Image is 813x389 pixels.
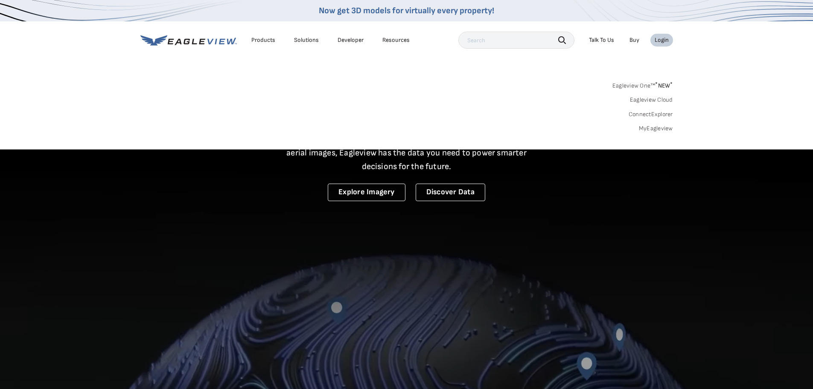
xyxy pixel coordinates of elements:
[655,36,669,44] div: Login
[589,36,614,44] div: Talk To Us
[251,36,275,44] div: Products
[458,32,574,49] input: Search
[294,36,319,44] div: Solutions
[655,82,673,89] span: NEW
[629,111,673,118] a: ConnectExplorer
[328,184,405,201] a: Explore Imagery
[629,36,639,44] a: Buy
[382,36,410,44] div: Resources
[416,184,485,201] a: Discover Data
[612,79,673,89] a: Eagleview One™*NEW*
[639,125,673,132] a: MyEagleview
[276,132,537,173] p: A new era starts here. Built on more than 3.5 billion high-resolution aerial images, Eagleview ha...
[319,6,494,16] a: Now get 3D models for virtually every property!
[338,36,364,44] a: Developer
[630,96,673,104] a: Eagleview Cloud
